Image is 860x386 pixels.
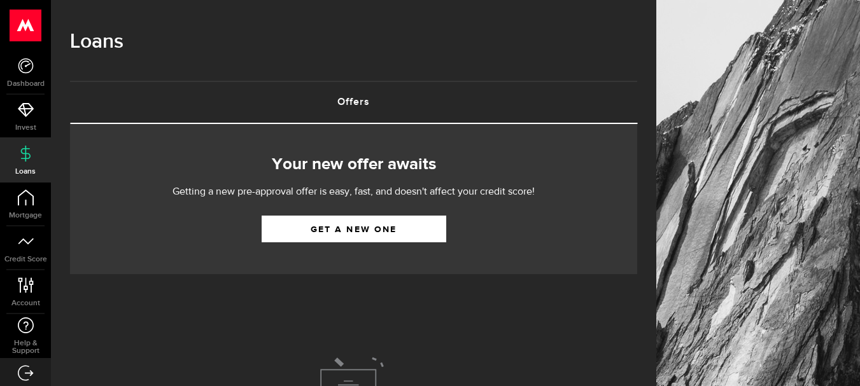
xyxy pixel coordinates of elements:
[807,333,860,386] iframe: LiveChat chat widget
[134,184,574,200] p: Getting a new pre-approval offer is easy, fast, and doesn't affect your credit score!
[70,82,637,123] a: Offers
[262,216,446,242] a: Get a new one
[89,151,618,178] h2: Your new offer awaits
[70,81,637,124] ul: Tabs Navigation
[70,25,637,59] h1: Loans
